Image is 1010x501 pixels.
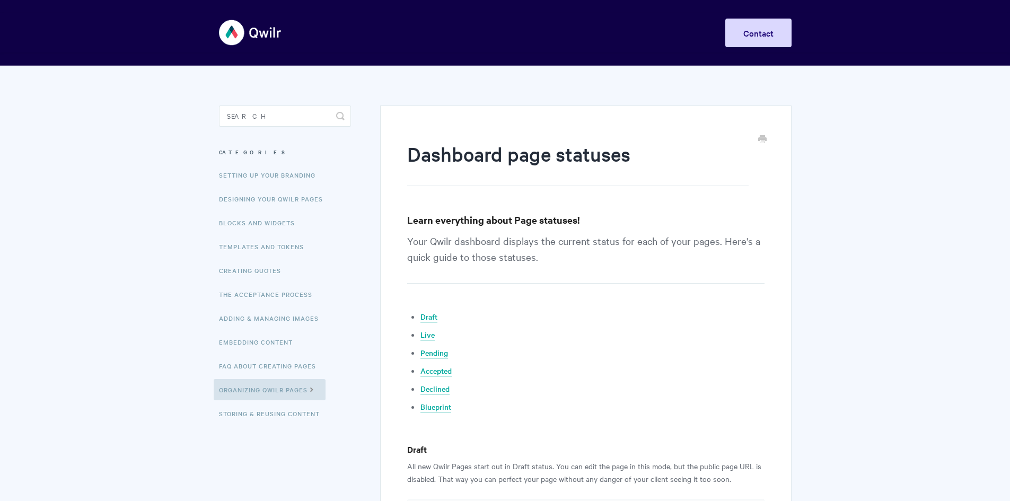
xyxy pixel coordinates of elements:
a: Accepted [420,365,452,377]
a: Storing & Reusing Content [219,403,328,424]
a: Pending [420,347,448,359]
h3: Learn everything about Page statuses! [407,213,764,227]
a: Draft [420,311,437,323]
a: Embedding Content [219,331,301,353]
a: FAQ About Creating Pages [219,355,324,376]
a: Contact [725,19,792,47]
a: Declined [420,383,450,395]
a: Creating Quotes [219,260,289,281]
h3: Categories [219,143,351,162]
a: Organizing Qwilr Pages [214,379,326,400]
a: Live [420,329,435,341]
input: Search [219,106,351,127]
h1: Dashboard page statuses [407,140,748,186]
a: Templates and Tokens [219,236,312,257]
a: Blocks and Widgets [219,212,303,233]
a: Print this Article [758,134,767,146]
a: Blueprint [420,401,451,413]
a: Designing Your Qwilr Pages [219,188,331,209]
p: All new Qwilr Pages start out in Draft status. You can edit the page in this mode, but the public... [407,460,764,485]
h4: Draft [407,443,764,456]
a: The Acceptance Process [219,284,320,305]
a: Setting up your Branding [219,164,323,186]
p: Your Qwilr dashboard displays the current status for each of your pages. Here's a quick guide to ... [407,233,764,284]
a: Adding & Managing Images [219,307,327,329]
img: Qwilr Help Center [219,13,282,52]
